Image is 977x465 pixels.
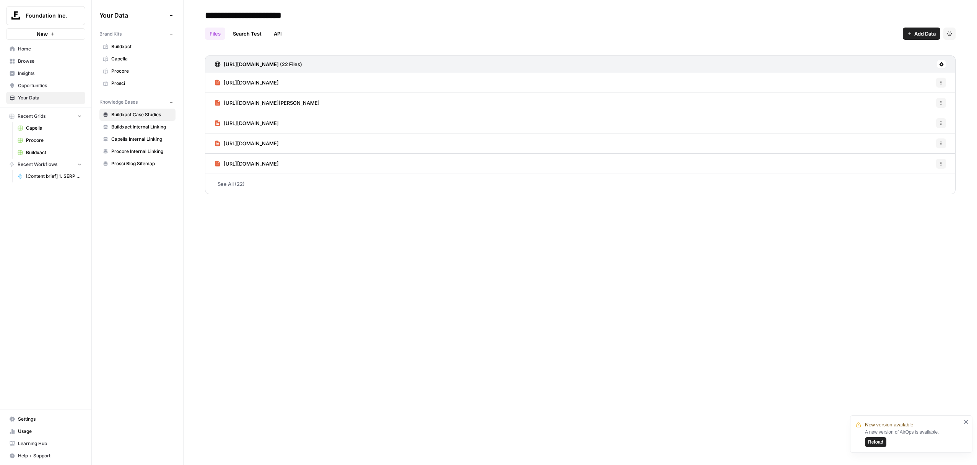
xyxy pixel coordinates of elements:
span: Your Data [18,94,82,101]
button: Add Data [903,28,940,40]
a: Browse [6,55,85,67]
a: Buildxact Case Studies [99,109,176,121]
span: Insights [18,70,82,77]
a: Prosci [99,77,176,89]
a: Procore [14,134,85,146]
span: Reload [868,439,883,445]
span: [URL][DOMAIN_NAME] [224,119,279,127]
span: Buildxact Case Studies [111,111,172,118]
span: Buildxact [26,149,82,156]
a: Insights [6,67,85,80]
a: Prosci Blog Sitemap [99,158,176,170]
a: See All (22) [205,174,956,194]
a: [URL][DOMAIN_NAME] [215,133,279,153]
a: Files [205,28,225,40]
span: Home [18,46,82,52]
button: Help + Support [6,450,85,462]
span: Recent Workflows [18,161,57,168]
a: Capella [14,122,85,134]
a: [URL][DOMAIN_NAME] [215,154,279,174]
img: Foundation Inc. Logo [9,9,23,23]
span: Settings [18,416,82,423]
a: Opportunities [6,80,85,92]
span: Buildxact [111,43,172,50]
a: [URL][DOMAIN_NAME] [215,73,279,93]
button: Workspace: Foundation Inc. [6,6,85,25]
a: [URL][DOMAIN_NAME] (22 Files) [215,56,302,73]
a: Capella [99,53,176,65]
span: Foundation Inc. [26,12,72,20]
span: [URL][DOMAIN_NAME] [224,79,279,86]
div: A new version of AirOps is available. [865,429,961,447]
a: Home [6,43,85,55]
a: [URL][DOMAIN_NAME] [215,113,279,133]
span: Procore [26,137,82,144]
span: [URL][DOMAIN_NAME] [224,160,279,167]
button: Recent Workflows [6,159,85,170]
a: Capella Internal Linking [99,133,176,145]
a: Your Data [6,92,85,104]
span: Brand Kits [99,31,122,37]
span: Prosci Blog Sitemap [111,160,172,167]
a: [Content brief] 1. SERP Research [14,170,85,182]
span: Usage [18,428,82,435]
span: Procore [111,68,172,75]
a: [URL][DOMAIN_NAME][PERSON_NAME] [215,93,320,113]
a: Settings [6,413,85,425]
a: Search Test [228,28,266,40]
a: Procore Internal Linking [99,145,176,158]
button: close [964,419,969,425]
span: Your Data [99,11,166,20]
a: Usage [6,425,85,437]
span: Help + Support [18,452,82,459]
span: Capella [26,125,82,132]
span: [URL][DOMAIN_NAME][PERSON_NAME] [224,99,320,107]
a: API [269,28,286,40]
h3: [URL][DOMAIN_NAME] (22 Files) [224,60,302,68]
span: Prosci [111,80,172,87]
button: New [6,28,85,40]
span: Buildxact Internal Linking [111,124,172,130]
a: Buildxact Internal Linking [99,121,176,133]
a: Buildxact [99,41,176,53]
span: New [37,30,48,38]
span: Capella [111,55,172,62]
a: Procore [99,65,176,77]
span: Learning Hub [18,440,82,447]
a: Learning Hub [6,437,85,450]
span: Knowledge Bases [99,99,138,106]
span: Procore Internal Linking [111,148,172,155]
button: Recent Grids [6,111,85,122]
span: Opportunities [18,82,82,89]
span: Browse [18,58,82,65]
span: Add Data [914,30,936,37]
span: Capella Internal Linking [111,136,172,143]
span: [Content brief] 1. SERP Research [26,173,82,180]
span: [URL][DOMAIN_NAME] [224,140,279,147]
span: Recent Grids [18,113,46,120]
button: Reload [865,437,886,447]
a: Buildxact [14,146,85,159]
span: New version available [865,421,913,429]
